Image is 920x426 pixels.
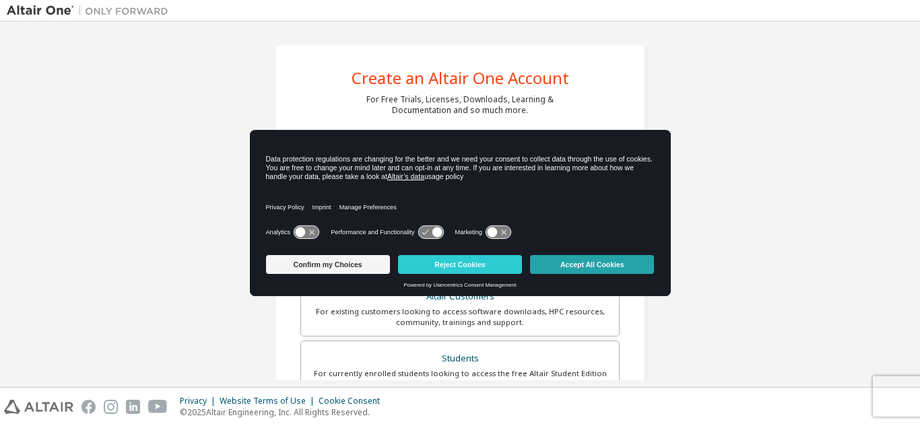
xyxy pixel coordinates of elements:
div: Create an Altair One Account [352,70,569,86]
img: altair_logo.svg [4,400,73,414]
img: instagram.svg [104,400,118,414]
img: linkedin.svg [126,400,140,414]
div: Altair Customers [309,287,611,306]
div: Website Terms of Use [220,396,319,406]
div: For Free Trials, Licenses, Downloads, Learning & Documentation and so much more. [366,94,554,116]
div: For currently enrolled students looking to access the free Altair Student Edition bundle and all ... [309,368,611,390]
img: Altair One [7,4,175,17]
img: facebook.svg [81,400,96,414]
div: For existing customers looking to access software downloads, HPC resources, community, trainings ... [309,306,611,328]
p: © 2025 Altair Engineering, Inc. All Rights Reserved. [180,406,388,418]
img: youtube.svg [148,400,168,414]
div: Privacy [180,396,220,406]
div: Students [309,349,611,368]
div: Cookie Consent [319,396,388,406]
